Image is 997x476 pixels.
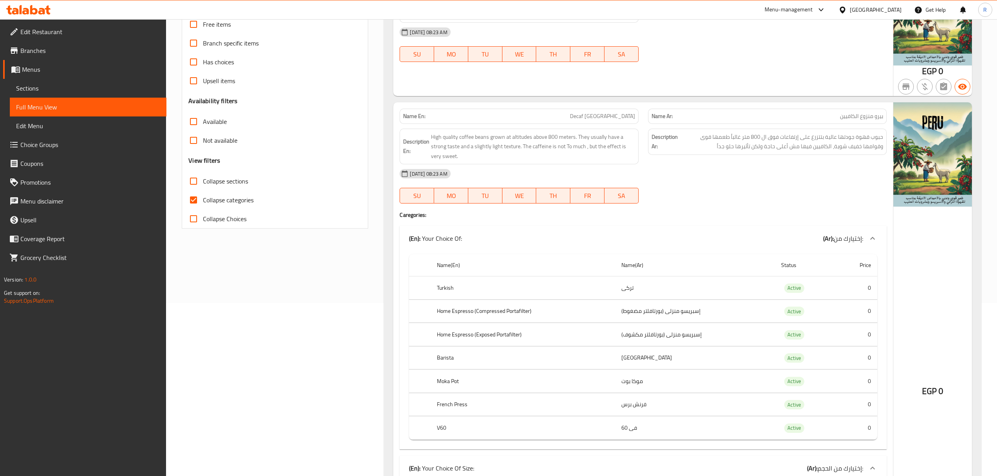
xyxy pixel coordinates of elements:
a: Support.OpsPlatform [4,296,54,306]
a: Upsell [3,211,166,229]
button: TH [536,188,570,203]
span: Active [784,283,804,293]
span: TU [471,49,499,60]
span: Active [784,330,804,339]
span: MO [437,49,465,60]
span: Grocery Checklist [20,253,160,262]
button: MO [434,188,468,203]
span: 0 [939,383,943,399]
h3: Availability filters [188,96,237,105]
a: Choice Groups [3,135,166,154]
button: TU [468,46,502,62]
button: FR [570,46,604,62]
img: WhatsApp_Image_20250910_a638931011060886649.jpeg [893,102,972,207]
button: SU [400,46,434,62]
button: MO [434,46,468,62]
th: Home Espresso (Compressed Portafilter) [431,300,615,323]
b: (Ar): [807,462,818,474]
td: موكا بوت [615,370,775,393]
th: Barista [431,346,615,369]
span: EGP [922,64,937,79]
strong: Description Ar: [652,132,678,151]
span: FR [573,49,601,60]
td: 0 [836,323,877,346]
td: 0 [836,276,877,300]
th: Status [775,254,836,276]
span: Free items [203,20,231,29]
span: Upsell [20,215,160,225]
span: TH [539,49,567,60]
td: إسبريسو منزلى (بورتافلتر مضغوط) [615,300,775,323]
th: Name(Ar) [615,254,775,276]
a: Menu disclaimer [3,192,166,211]
span: Branch specific items [203,38,259,48]
td: فى 60 [615,416,775,440]
span: Active [784,307,804,316]
span: FR [573,190,601,202]
a: Coupons [3,154,166,173]
button: TU [468,188,502,203]
b: (En): [409,233,420,244]
a: Sections [10,79,166,98]
span: Collapse categories [203,195,254,205]
span: 1.0.0 [24,274,37,285]
div: Active [784,423,804,433]
span: Active [784,377,804,386]
a: Coverage Report [3,229,166,248]
strong: Description En: [403,137,429,156]
p: Your Choice Of: [409,234,462,243]
a: Edit Restaurant [3,22,166,41]
span: SU [403,190,431,202]
h4: Caregories: [400,211,886,219]
button: SA [604,188,639,203]
button: SU [400,188,434,203]
span: إختيارك من: [834,233,863,244]
div: Active [784,400,804,409]
th: Turkish [431,276,615,300]
td: إسبريسو منزلى (بورتافلتر مكشوف) [615,323,775,346]
span: Active [784,400,804,409]
button: WE [502,46,537,62]
button: Not branch specific item [898,79,914,94]
span: SA [608,49,635,60]
span: Menus [22,65,160,74]
span: Not available [203,136,237,145]
button: TH [536,46,570,62]
span: [DATE] 08:23 AM [407,170,450,178]
div: Active [784,330,804,340]
td: 0 [836,416,877,440]
span: Get support on: [4,288,40,298]
div: (En): Your Choice Of:(Ar):إختيارك من: [400,226,886,251]
span: بيرو منزوع الكافيين [840,112,883,120]
span: Available [203,117,227,126]
span: EGP [922,383,937,399]
button: Not has choices [936,79,951,94]
span: Coupons [20,159,160,168]
div: Menu-management [765,5,813,15]
span: Decaf [GEOGRAPHIC_DATA] [570,112,635,120]
td: تركى [615,276,775,300]
span: TU [471,190,499,202]
a: Branches [3,41,166,60]
span: Promotions [20,178,160,187]
th: V60 [431,416,615,440]
span: Branches [20,46,160,55]
a: Grocery Checklist [3,248,166,267]
span: Choice Groups [20,140,160,149]
button: SA [604,46,639,62]
span: Full Menu View [16,102,160,112]
strong: Name Ar: [652,112,673,120]
span: حبوب قهوة جودتها عالية بتتزرع على إرتفاعات فوق ال 800 متر غالباُ طعمها قوى وقوامها خفيف شوية، الك... [679,132,883,151]
a: Menus [3,60,166,79]
span: WE [506,49,533,60]
span: Active [784,354,804,363]
div: Active [784,377,804,386]
span: WE [506,190,533,202]
span: Has choices [203,57,234,67]
td: [GEOGRAPHIC_DATA] [615,346,775,369]
button: FR [570,188,604,203]
span: SA [608,190,635,202]
th: Name(En) [431,254,615,276]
